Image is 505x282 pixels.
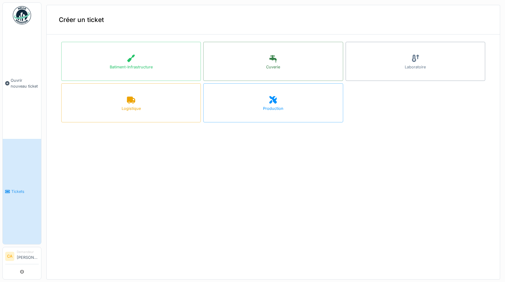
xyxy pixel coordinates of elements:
div: Batiment-Infrastructure [110,64,153,70]
img: Badge_color-CXgf-gQk.svg [13,6,31,24]
div: Cuverie [266,64,280,70]
div: Laboratoire [405,64,426,70]
div: Demandeur [17,250,39,254]
div: Logistique [122,106,141,111]
a: Tickets [3,139,41,244]
span: Tickets [11,189,39,194]
div: Production [263,106,283,111]
li: CA [5,252,14,261]
a: CA Demandeur[PERSON_NAME] [5,250,39,264]
a: Ouvrir nouveau ticket [3,28,41,139]
span: Ouvrir nouveau ticket [11,78,39,89]
div: Créer un ticket [47,5,500,34]
li: [PERSON_NAME] [17,250,39,263]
